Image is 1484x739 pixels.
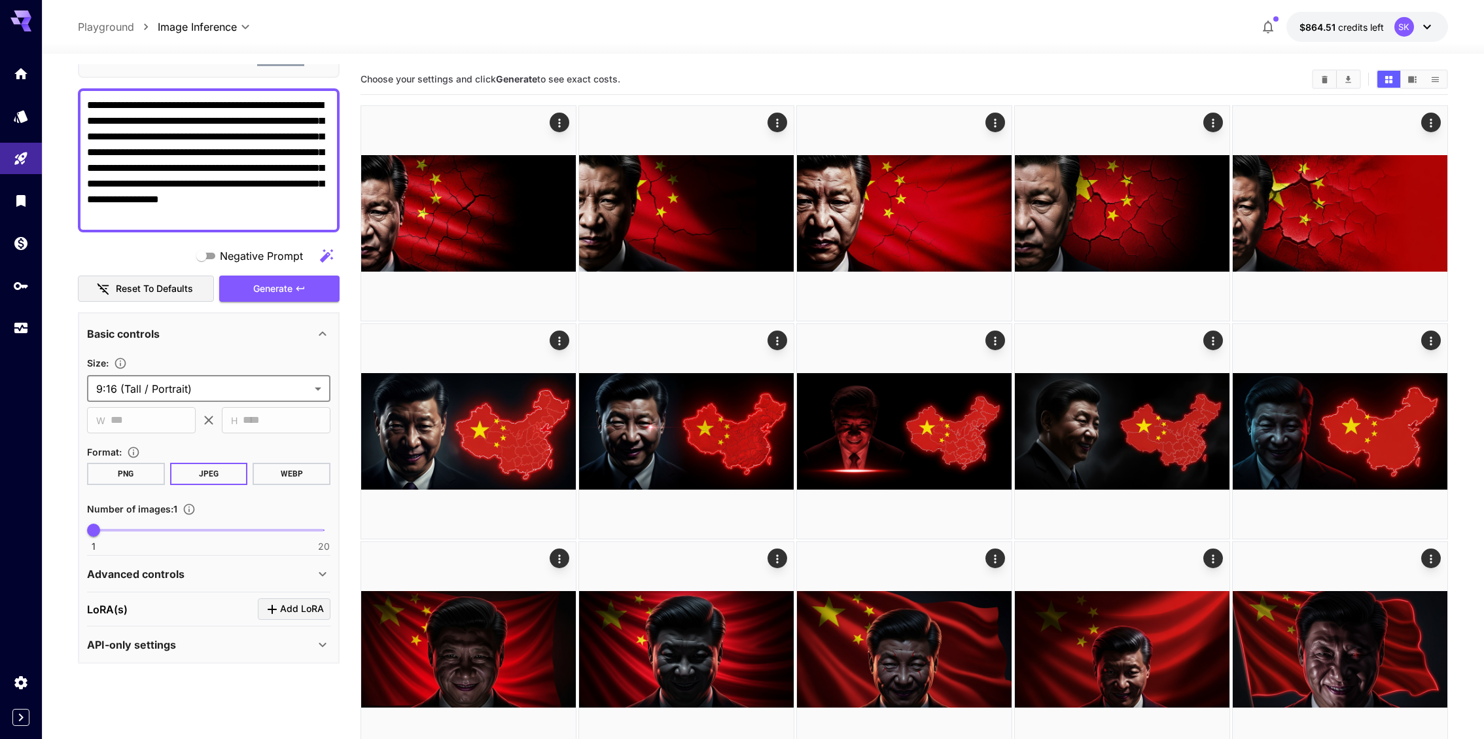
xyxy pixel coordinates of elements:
div: Actions [1203,549,1223,568]
p: LoRA(s) [87,602,128,617]
img: 2Q== [579,324,794,539]
div: Actions [768,331,787,350]
span: 9:16 (Tall / Portrait) [96,381,309,397]
div: Actions [985,331,1005,350]
button: Show images in grid view [1377,71,1400,88]
img: 2Q== [797,324,1012,539]
div: Actions [768,113,787,132]
div: Actions [550,331,569,350]
div: Actions [1421,113,1441,132]
div: Home [13,65,29,82]
img: 9k= [1015,106,1229,321]
img: Z [361,106,576,321]
p: Basic controls [87,326,160,342]
div: Actions [985,549,1005,568]
div: $864.50884 [1299,20,1384,34]
button: Reset to defaults [78,276,214,302]
button: Clear Images [1313,71,1336,88]
div: Actions [1203,331,1223,350]
button: Generate [219,276,340,302]
div: Actions [550,549,569,568]
a: Playground [78,19,134,35]
div: Actions [1421,549,1441,568]
span: H [231,413,238,428]
span: Image Inference [158,19,237,35]
span: credits left [1338,22,1384,33]
span: $864.51 [1299,22,1338,33]
img: 2Q== [361,324,576,539]
span: Format : [87,446,122,458]
button: Expand sidebar [12,709,29,726]
div: Playground [13,151,29,167]
button: Download All [1337,71,1360,88]
nav: breadcrumb [78,19,158,35]
span: Number of images : 1 [87,503,177,514]
div: Wallet [13,235,29,251]
button: WEBP [253,463,330,485]
p: API-only settings [87,637,176,653]
div: Actions [768,549,787,568]
img: 2Q== [797,106,1012,321]
img: 2Q== [1233,324,1447,539]
div: Show images in grid viewShow images in video viewShow images in list view [1376,69,1448,89]
button: Show images in video view [1401,71,1424,88]
button: $864.50884SK [1286,12,1448,42]
div: Settings [13,674,29,691]
button: Show images in list view [1424,71,1447,88]
button: Click to add LoRA [258,598,330,620]
div: Actions [985,113,1005,132]
div: Actions [1421,331,1441,350]
div: API-only settings [87,629,330,660]
span: Generate [253,281,292,297]
img: 2Q== [579,106,794,321]
span: Choose your settings and click to see exact costs. [361,73,620,84]
div: Actions [550,113,569,132]
span: W [96,413,105,428]
img: 9k= [1233,106,1447,321]
div: SK [1394,17,1414,37]
b: Generate [496,73,537,84]
div: Models [13,108,29,124]
div: Actions [1203,113,1223,132]
div: Library [13,192,29,209]
p: Advanced controls [87,566,185,582]
img: Z [1015,324,1229,539]
button: Choose the file format for the output image. [122,446,145,459]
div: Advanced controls [87,558,330,590]
button: PNG [87,463,165,485]
span: Negative Prompt [220,248,303,264]
span: Size : [87,357,109,369]
span: 20 [318,540,330,553]
div: Basic controls [87,318,330,350]
div: Usage [13,320,29,336]
span: Add LoRA [280,601,324,617]
button: Adjust the dimensions of the generated image by specifying its width and height in pixels, or sel... [109,357,132,370]
div: Clear ImagesDownload All [1312,69,1361,89]
button: JPEG [170,463,248,485]
div: API Keys [13,278,29,294]
span: 1 [92,540,96,553]
button: Specify how many images to generate in a single request. Each image generation will be charged se... [177,503,201,516]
